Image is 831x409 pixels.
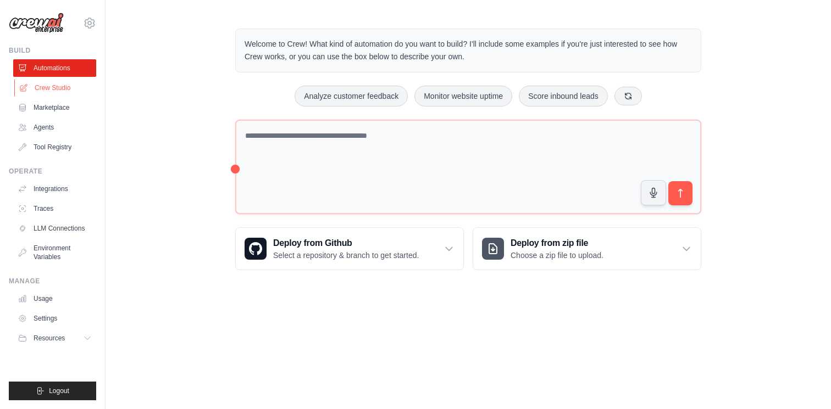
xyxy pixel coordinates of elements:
[49,386,69,395] span: Logout
[511,250,603,261] p: Choose a zip file to upload.
[13,138,96,156] a: Tool Registry
[13,180,96,198] a: Integrations
[13,239,96,266] a: Environment Variables
[13,329,96,347] button: Resources
[9,167,96,176] div: Operate
[34,334,65,343] span: Resources
[13,220,96,237] a: LLM Connections
[9,13,64,33] img: Logo
[273,250,419,261] p: Select a repository & branch to get started.
[13,59,96,77] a: Automations
[13,119,96,136] a: Agents
[295,86,408,107] button: Analyze customer feedback
[245,38,692,63] p: Welcome to Crew! What kind of automation do you want to build? I'll include some examples if you'...
[13,290,96,307] a: Usage
[414,86,512,107] button: Monitor website uptime
[519,86,608,107] button: Score inbound leads
[13,310,96,327] a: Settings
[14,79,97,97] a: Crew Studio
[511,237,603,250] h3: Deploy from zip file
[13,200,96,217] a: Traces
[13,99,96,116] a: Marketplace
[9,277,96,285] div: Manage
[9,46,96,55] div: Build
[273,237,419,250] h3: Deploy from Github
[9,382,96,400] button: Logout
